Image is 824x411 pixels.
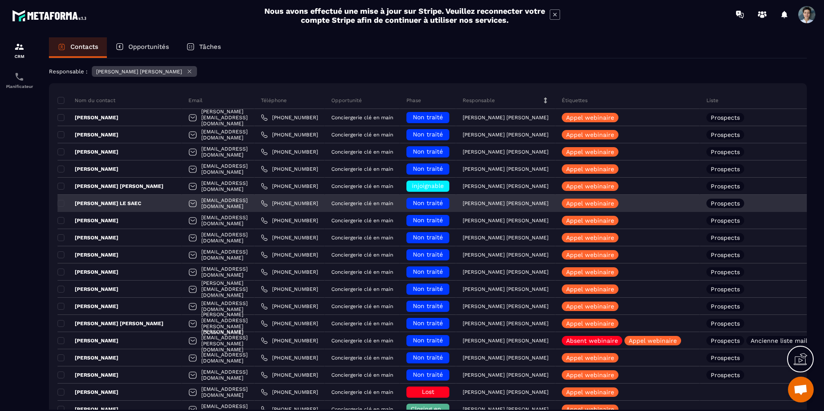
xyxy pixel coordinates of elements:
[711,132,740,138] p: Prospects
[12,8,89,24] img: logo
[463,166,548,172] p: [PERSON_NAME] [PERSON_NAME]
[58,114,118,121] p: [PERSON_NAME]
[261,234,318,241] a: [PHONE_NUMBER]
[70,43,98,51] p: Contacts
[711,166,740,172] p: Prospects
[463,149,548,155] p: [PERSON_NAME] [PERSON_NAME]
[58,389,118,396] p: [PERSON_NAME]
[178,37,230,58] a: Tâches
[331,389,393,395] p: Conciergerie clé en main
[711,183,740,189] p: Prospects
[331,97,362,104] p: Opportunité
[261,114,318,121] a: [PHONE_NUMBER]
[406,97,421,104] p: Phase
[413,234,443,241] span: Non traité
[188,97,203,104] p: Email
[96,69,182,75] p: [PERSON_NAME] [PERSON_NAME]
[58,166,118,172] p: [PERSON_NAME]
[261,303,318,310] a: [PHONE_NUMBER]
[566,149,614,155] p: Appel webinaire
[413,285,443,292] span: Non traité
[261,148,318,155] a: [PHONE_NUMBER]
[711,200,740,206] p: Prospects
[413,251,443,258] span: Non traité
[49,68,88,75] p: Responsable :
[413,199,443,206] span: Non traité
[58,251,118,258] p: [PERSON_NAME]
[14,72,24,82] img: scheduler
[331,355,393,361] p: Conciergerie clé en main
[58,234,118,241] p: [PERSON_NAME]
[413,165,443,172] span: Non traité
[463,252,548,258] p: [PERSON_NAME] [PERSON_NAME]
[566,286,614,292] p: Appel webinaire
[58,217,118,224] p: [PERSON_NAME]
[58,148,118,155] p: [PERSON_NAME]
[566,389,614,395] p: Appel webinaire
[413,337,443,344] span: Non traité
[58,354,118,361] p: [PERSON_NAME]
[261,217,318,224] a: [PHONE_NUMBER]
[261,251,318,258] a: [PHONE_NUMBER]
[261,269,318,275] a: [PHONE_NUMBER]
[261,97,287,104] p: Téléphone
[463,320,548,326] p: [PERSON_NAME] [PERSON_NAME]
[2,54,36,59] p: CRM
[566,372,614,378] p: Appel webinaire
[566,269,614,275] p: Appel webinaire
[261,183,318,190] a: [PHONE_NUMBER]
[463,389,548,395] p: [PERSON_NAME] [PERSON_NAME]
[14,42,24,52] img: formation
[58,372,118,378] p: [PERSON_NAME]
[413,268,443,275] span: Non traité
[711,320,740,326] p: Prospects
[331,235,393,241] p: Conciergerie clé en main
[331,338,393,344] p: Conciergerie clé en main
[58,200,141,207] p: [PERSON_NAME] LE SAEC
[58,97,115,104] p: Nom du contact
[413,131,443,138] span: Non traité
[58,286,118,293] p: [PERSON_NAME]
[422,388,434,395] span: Lost
[463,183,548,189] p: [PERSON_NAME] [PERSON_NAME]
[2,35,36,65] a: formationformationCRM
[566,252,614,258] p: Appel webinaire
[629,338,677,344] p: Appel webinaire
[566,132,614,138] p: Appel webinaire
[261,320,318,327] a: [PHONE_NUMBER]
[331,252,393,258] p: Conciergerie clé en main
[566,218,614,224] p: Appel webinaire
[413,217,443,224] span: Non traité
[463,200,548,206] p: [PERSON_NAME] [PERSON_NAME]
[331,320,393,326] p: Conciergerie clé en main
[711,303,740,309] p: Prospects
[261,200,318,207] a: [PHONE_NUMBER]
[331,115,393,121] p: Conciergerie clé en main
[331,183,393,189] p: Conciergerie clé en main
[413,114,443,121] span: Non traité
[331,218,393,224] p: Conciergerie clé en main
[463,286,548,292] p: [PERSON_NAME] [PERSON_NAME]
[463,132,548,138] p: [PERSON_NAME] [PERSON_NAME]
[331,200,393,206] p: Conciergerie clé en main
[463,303,548,309] p: [PERSON_NAME] [PERSON_NAME]
[261,372,318,378] a: [PHONE_NUMBER]
[566,200,614,206] p: Appel webinaire
[331,132,393,138] p: Conciergerie clé en main
[463,269,548,275] p: [PERSON_NAME] [PERSON_NAME]
[463,235,548,241] p: [PERSON_NAME] [PERSON_NAME]
[463,115,548,121] p: [PERSON_NAME] [PERSON_NAME]
[331,372,393,378] p: Conciergerie clé en main
[463,218,548,224] p: [PERSON_NAME] [PERSON_NAME]
[463,338,548,344] p: [PERSON_NAME] [PERSON_NAME]
[706,97,718,104] p: Liste
[413,371,443,378] span: Non traité
[413,302,443,309] span: Non traité
[566,235,614,241] p: Appel webinaire
[711,218,740,224] p: Prospects
[199,43,221,51] p: Tâches
[264,6,545,24] h2: Nous avons effectué une mise à jour sur Stripe. Veuillez reconnecter votre compte Stripe afin de ...
[711,115,740,121] p: Prospects
[413,320,443,326] span: Non traité
[58,183,164,190] p: [PERSON_NAME] [PERSON_NAME]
